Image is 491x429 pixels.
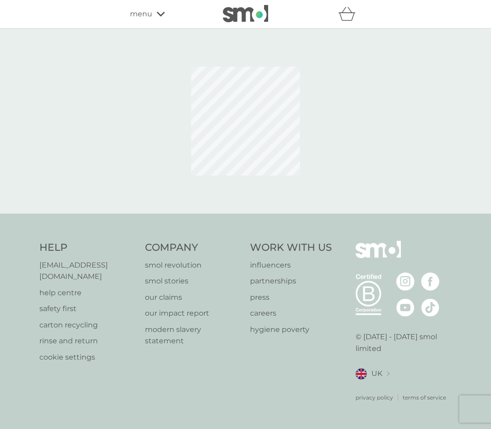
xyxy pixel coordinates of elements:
span: menu [130,8,152,20]
a: terms of service [403,393,446,402]
h4: Company [145,241,241,255]
img: smol [223,5,268,22]
a: safety first [39,303,136,315]
a: influencers [250,259,332,271]
a: hygiene poverty [250,324,332,336]
img: visit the smol Tiktok page [421,298,439,317]
img: select a new location [387,371,390,376]
img: visit the smol Youtube page [396,298,414,317]
a: smol stories [145,275,241,287]
a: smol revolution [145,259,241,271]
div: basket [338,5,361,23]
a: careers [250,307,332,319]
img: visit the smol Facebook page [421,273,439,291]
img: visit the smol Instagram page [396,273,414,291]
a: cookie settings [39,351,136,363]
a: carton recycling [39,319,136,331]
a: rinse and return [39,335,136,347]
p: © [DATE] - [DATE] smol limited [356,331,452,354]
a: partnerships [250,275,332,287]
h4: Work With Us [250,241,332,255]
a: our claims [145,292,241,303]
a: [EMAIL_ADDRESS][DOMAIN_NAME] [39,259,136,283]
img: smol [356,241,401,272]
a: help centre [39,287,136,299]
a: our impact report [145,307,241,319]
span: UK [371,368,382,380]
img: UK flag [356,368,367,380]
a: modern slavery statement [145,324,241,347]
a: privacy policy [356,393,393,402]
h4: Help [39,241,136,255]
a: press [250,292,332,303]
